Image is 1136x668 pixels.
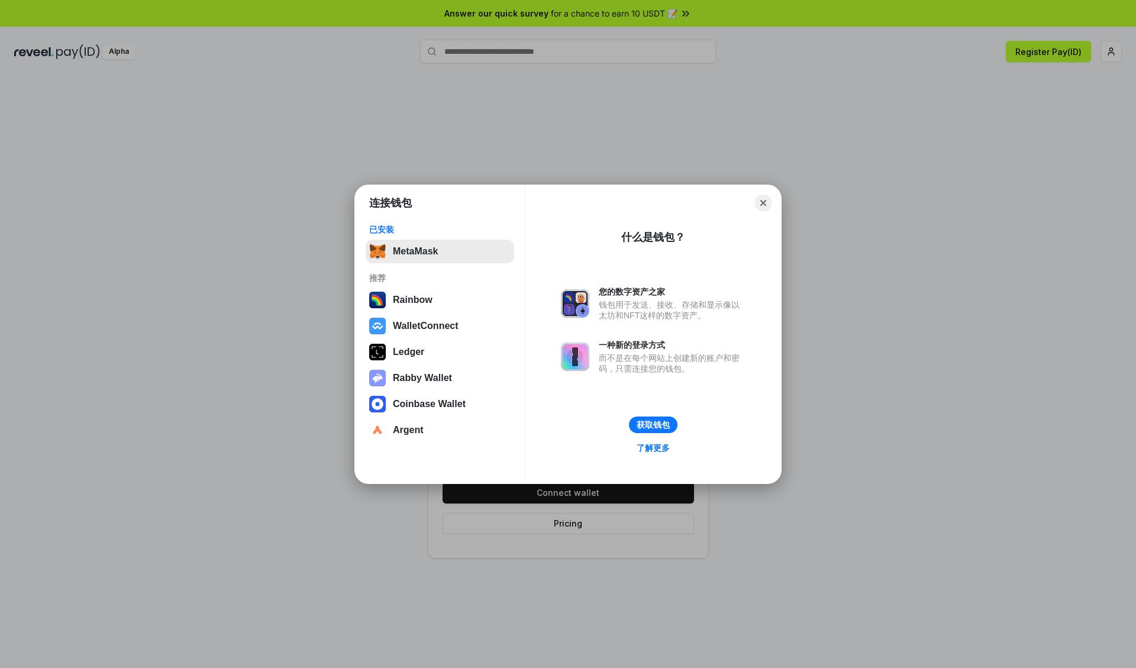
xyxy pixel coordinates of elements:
[369,243,386,260] img: svg+xml,%3Csvg%20fill%3D%22none%22%20height%3D%2233%22%20viewBox%3D%220%200%2035%2033%22%20width%...
[755,195,772,211] button: Close
[366,366,514,390] button: Rabby Wallet
[369,422,386,438] img: svg+xml,%3Csvg%20width%3D%2228%22%20height%3D%2228%22%20viewBox%3D%220%200%2028%2028%22%20fill%3D...
[366,288,514,312] button: Rainbow
[366,418,514,442] button: Argent
[393,246,438,257] div: MetaMask
[393,399,466,409] div: Coinbase Wallet
[366,340,514,364] button: Ledger
[599,286,745,297] div: 您的数字资产之家
[366,240,514,263] button: MetaMask
[393,425,424,435] div: Argent
[393,347,424,357] div: Ledger
[366,314,514,338] button: WalletConnect
[393,295,433,305] div: Rainbow
[637,443,670,453] div: 了解更多
[599,299,745,321] div: 钱包用于发送、接收、存储和显示像以太坊和NFT这样的数字资产。
[366,392,514,416] button: Coinbase Wallet
[599,340,745,350] div: 一种新的登录方式
[393,373,452,383] div: Rabby Wallet
[369,396,386,412] img: svg+xml,%3Csvg%20width%3D%2228%22%20height%3D%2228%22%20viewBox%3D%220%200%2028%2028%22%20fill%3D...
[561,343,589,371] img: svg+xml,%3Csvg%20xmlns%3D%22http%3A%2F%2Fwww.w3.org%2F2000%2Fsvg%22%20fill%3D%22none%22%20viewBox...
[369,273,511,283] div: 推荐
[369,196,412,210] h1: 连接钱包
[629,417,677,433] button: 获取钱包
[393,321,459,331] div: WalletConnect
[369,224,511,235] div: 已安装
[369,344,386,360] img: svg+xml,%3Csvg%20xmlns%3D%22http%3A%2F%2Fwww.w3.org%2F2000%2Fsvg%22%20width%3D%2228%22%20height%3...
[369,292,386,308] img: svg+xml,%3Csvg%20width%3D%22120%22%20height%3D%22120%22%20viewBox%3D%220%200%20120%20120%22%20fil...
[630,440,677,456] a: 了解更多
[561,289,589,318] img: svg+xml,%3Csvg%20xmlns%3D%22http%3A%2F%2Fwww.w3.org%2F2000%2Fsvg%22%20fill%3D%22none%22%20viewBox...
[369,318,386,334] img: svg+xml,%3Csvg%20width%3D%2228%22%20height%3D%2228%22%20viewBox%3D%220%200%2028%2028%22%20fill%3D...
[637,419,670,430] div: 获取钱包
[369,370,386,386] img: svg+xml,%3Csvg%20xmlns%3D%22http%3A%2F%2Fwww.w3.org%2F2000%2Fsvg%22%20fill%3D%22none%22%20viewBox...
[599,353,745,374] div: 而不是在每个网站上创建新的账户和密码，只需连接您的钱包。
[621,230,685,244] div: 什么是钱包？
